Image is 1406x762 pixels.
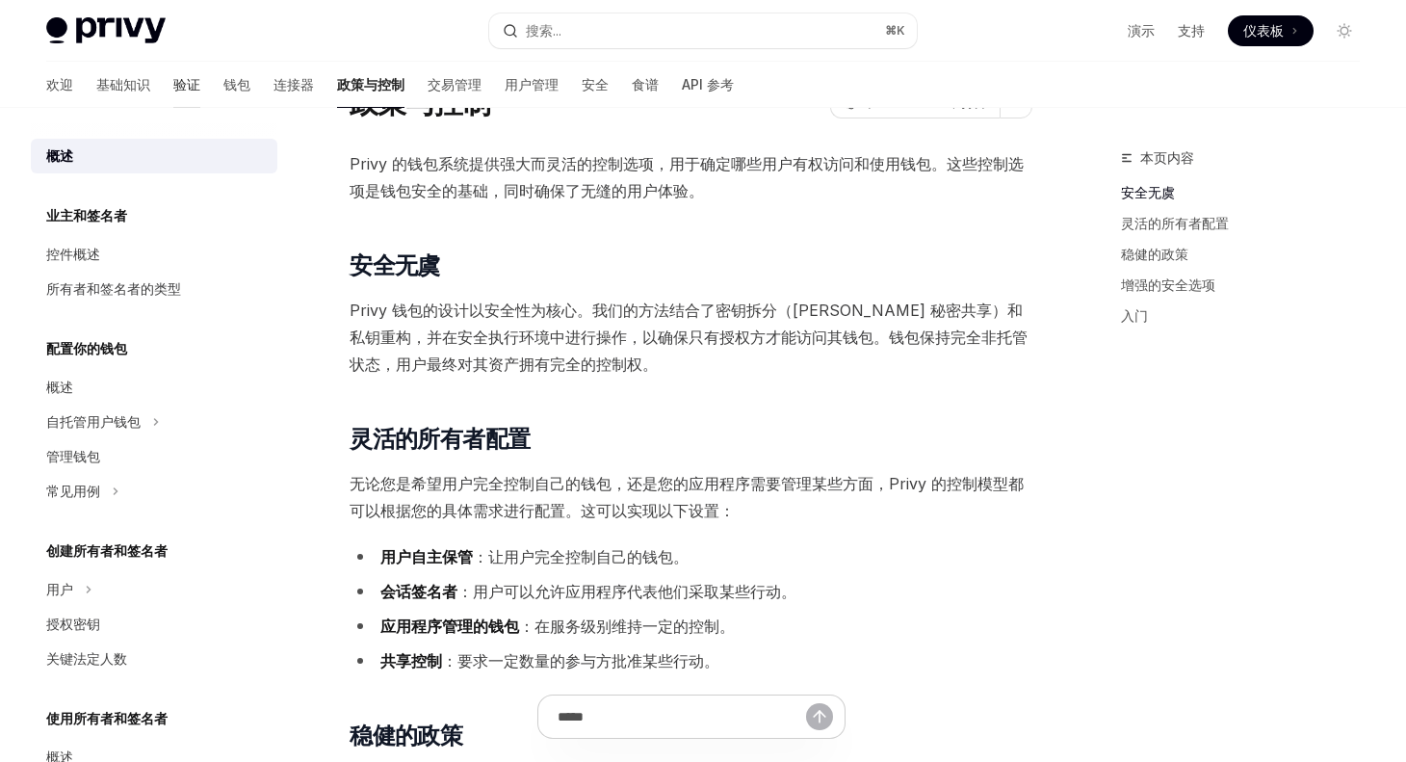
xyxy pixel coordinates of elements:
a: 安全无虞 [1121,177,1375,208]
a: 政策与控制 [337,62,404,108]
a: 所有者和签名者的类型 [31,272,277,306]
font: 搜索... [526,22,561,39]
a: 验证 [173,62,200,108]
a: 食谱 [632,62,659,108]
font: 控件概述 [46,246,100,262]
font: 演示 [1128,22,1155,39]
font: Privy 钱包的设计以安全性为核心。我们的方法结合了密钥拆分（[PERSON_NAME] 秘密共享）和私钥重构，并在安全执行环境中进行操作，以确保只有授权方才能访问其钱包。钱包保持完全非托管状... [350,301,1028,374]
font: 用户管理 [505,76,559,92]
font: 灵活的所有者配置 [1121,215,1229,231]
font: 无论您是希望用户完全控制自己的钱包，还是您的应用程序需要管理某些方面，Privy 的控制模型都可以根据您的具体需求进行配置。这可以实现以下设置： [350,474,1024,520]
font: 安全无虞 [1121,184,1175,200]
font: K [897,23,905,38]
font: API 参考 [682,76,734,92]
font: ：在服务级别维持一定的控制。 [519,617,735,636]
font: 概述 [46,379,73,395]
font: 基础知识 [96,76,150,92]
a: 概述 [31,370,277,405]
font: 配置你的钱包 [46,340,127,356]
a: 交易管理 [428,62,482,108]
font: 应用程序管理的钱包 [380,617,519,636]
font: Privy 的钱包系统提供强大而灵活的控制选项，用于确定哪些用户有权访问和使用钱包。这些控制选项是钱包安全的基础，同时确保了无缝的用户体验。 [350,154,1024,200]
a: 灵活的所有者配置 [1121,208,1375,239]
font: 授权密钥 [46,616,100,632]
font: 欢迎 [46,76,73,92]
a: 钱包 [223,62,250,108]
button: 发送消息 [806,703,833,730]
font: 常见用例 [46,483,100,499]
a: 支持 [1178,21,1205,40]
a: 安全 [582,62,609,108]
font: 管理钱包 [46,448,100,464]
font: 验证 [173,76,200,92]
font: 创建所有者和签名者 [46,542,168,559]
a: 欢迎 [46,62,73,108]
font: 安全 [582,76,609,92]
a: 基础知识 [96,62,150,108]
font: 共享控制 [380,651,442,670]
font: 连接器 [273,76,314,92]
font: 交易管理 [428,76,482,92]
font: 业主和签名者 [46,207,127,223]
font: 安全无虞 [350,251,440,279]
button: 切换暗模式 [1329,15,1360,46]
font: ：要求一定数量的参与方批准某些行动。 [442,651,719,670]
font: 本页内容 [1140,149,1194,166]
font: 入门 [1121,307,1148,324]
font: ⌘ [885,23,897,38]
font: 概述 [46,147,73,164]
font: 仪表板 [1243,22,1284,39]
font: 增强的安全选项 [1121,276,1215,293]
a: 仪表板 [1228,15,1314,46]
font: ：用户可以允许应用程序代表他们采取某些行动。 [457,582,796,601]
font: 关键法定人数 [46,650,127,667]
a: API 参考 [682,62,734,108]
a: 用户管理 [505,62,559,108]
font: ：让用户完全控制自己的钱包。 [473,547,689,566]
font: 自托管用户钱包 [46,413,141,430]
font: 支持 [1178,22,1205,39]
font: 食谱 [632,76,659,92]
font: 用户 [46,581,73,597]
a: 演示 [1128,21,1155,40]
a: 稳健的政策 [1121,239,1375,270]
font: 所有者和签名者的类型 [46,280,181,297]
a: 连接器 [273,62,314,108]
a: 管理钱包 [31,439,277,474]
a: 控件概述 [31,237,277,272]
font: 钱包 [223,76,250,92]
font: 灵活的所有者配置 [350,425,530,453]
font: 政策与控制 [337,76,404,92]
img: 灯光标志 [46,17,166,44]
a: 概述 [31,139,277,173]
a: 增强的安全选项 [1121,270,1375,301]
a: 关键法定人数 [31,642,277,676]
button: 搜索...⌘K [489,13,917,48]
a: 入门 [1121,301,1375,331]
a: 授权密钥 [31,607,277,642]
font: 稳健的政策 [1121,246,1188,262]
font: 用户自主保管 [380,547,473,566]
font: 使用所有者和签名者 [46,710,168,726]
font: 会话签名者 [380,582,457,601]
